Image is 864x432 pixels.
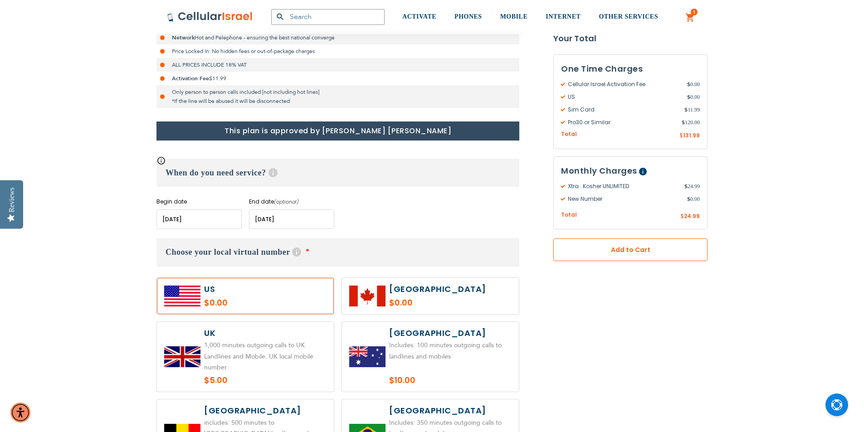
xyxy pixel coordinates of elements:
[687,80,690,88] span: $
[687,195,700,203] span: 0.00
[172,75,209,82] strong: Activation Fee
[561,106,684,114] span: Sim Card
[680,213,684,221] span: $
[561,130,577,139] span: Total
[687,80,700,88] span: 0.00
[402,13,436,20] span: ACTIVATE
[156,159,519,187] h3: When do you need service?
[561,118,682,126] span: Pro30 or Similar
[561,211,577,219] span: Total
[166,248,290,257] span: Choose your local virtual number
[10,403,30,422] div: Accessibility Menu
[156,198,242,206] label: Begin date
[8,187,16,212] div: Reviews
[684,212,700,220] span: 24.99
[553,238,708,261] button: Add to Cart
[583,245,678,255] span: Add to Cart
[167,11,253,22] img: Cellular Israel Logo
[249,209,334,229] input: MM/DD/YYYY
[561,195,687,203] span: New Number
[249,198,334,206] label: End date
[209,75,226,82] span: $11.99
[268,168,278,177] span: Help
[561,62,700,76] h3: One Time Charges
[682,118,700,126] span: 120.00
[156,121,519,141] h1: This plan is approved by [PERSON_NAME] [PERSON_NAME]
[693,9,696,16] span: 1
[684,106,688,114] span: $
[156,85,519,108] li: Only person to person calls included [not including hot lines] *If the line will be abused it wil...
[454,13,482,20] span: PHONES
[553,32,708,45] strong: Your Total
[682,118,685,126] span: $
[195,34,335,41] span: Hot and Pelephone - ensuring the best national converge
[639,168,647,175] span: Help
[172,34,195,41] strong: Network
[684,182,688,190] span: $
[156,44,519,58] li: Price Locked In: No hidden fees or out-of-package charges
[292,248,301,257] span: Help
[687,195,690,203] span: $
[561,80,687,88] span: Cellular Israel Activation Fee
[561,182,684,190] span: Xtra : Kosher UNLIMITED
[546,13,581,20] span: INTERNET
[679,132,683,140] span: $
[274,198,299,205] i: (optional)
[684,106,700,114] span: 11.99
[156,58,519,72] li: ALL PRICES INCLUDE 18% VAT
[271,9,385,25] input: Search
[687,93,700,101] span: 0.00
[561,93,687,101] span: US
[687,93,690,101] span: $
[684,182,700,190] span: 24.99
[683,131,700,139] span: 131.99
[599,13,658,20] span: OTHER SERVICES
[156,209,242,229] input: MM/DD/YYYY
[561,165,637,176] span: Monthly Charges
[500,13,528,20] span: MOBILE
[685,12,695,23] a: 1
